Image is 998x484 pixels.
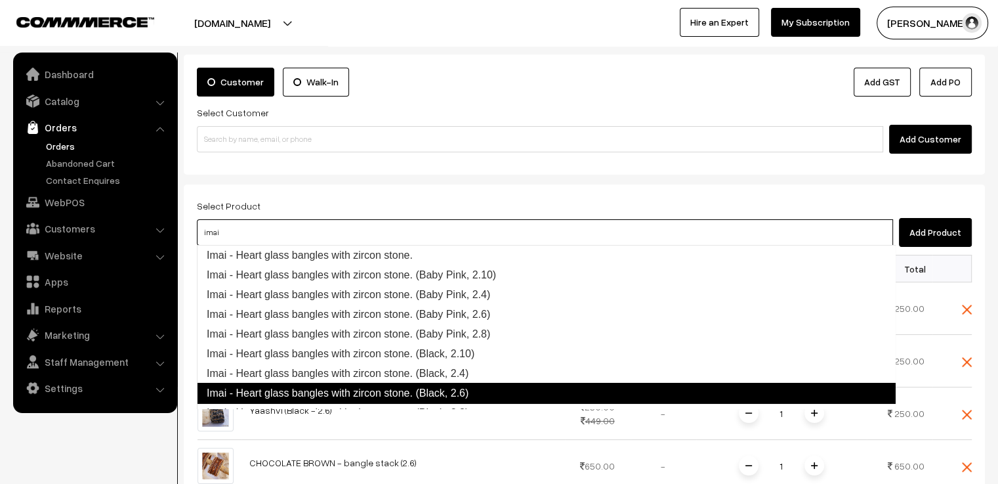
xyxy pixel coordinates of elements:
a: Imai - Heart glass bangles with zircon stone. (Baby Pink, 2.4) [198,285,895,305]
img: plusI [811,410,818,416]
td: 250.00 [565,387,631,440]
a: COMMMERCE [16,13,131,29]
a: Orders [16,116,173,139]
a: Marketing [16,323,173,347]
a: WebPOS [16,190,173,214]
img: close [962,410,972,420]
a: Reports [16,297,173,320]
a: Hire an Expert [680,8,759,37]
img: minus [745,410,752,416]
a: Add GST [854,68,911,97]
a: Imai - Heart glass bangles with zircon stone. (Black, 2.6) [197,383,896,404]
img: close [962,357,972,367]
a: Apps [16,270,173,294]
a: Customers [16,217,173,240]
a: Imai - Heart glass bangles with zircon stone. (Baby Pink, 2.8) [198,324,895,344]
a: Imai - Heart glass bangles with zircon stone. (Black, 2.8) [198,403,895,423]
a: Catalog [16,89,173,113]
a: Website [16,244,173,267]
a: My Subscription [771,8,860,37]
button: Add Customer [889,125,972,154]
strike: 449.00 [581,415,615,426]
span: - [661,460,665,472]
label: Walk-In [283,68,349,97]
span: 250.00 [894,303,925,314]
input: Search by name, email, or phone [197,126,883,152]
img: brown 2.jpg [198,448,234,484]
img: close [962,305,972,315]
img: minus [745,462,752,469]
span: 250.00 [894,355,925,366]
a: Imai - Heart glass bangles with zircon stone. (Black, 2.4) [198,364,895,384]
a: Imai - Heart glass bangles with zircon stone. (Baby Pink, 2.10) [198,265,895,285]
a: Imai - Heart glass bangles with zircon stone. (Baby Pink, 2.6) [198,305,895,324]
img: close [962,462,972,472]
label: Select Customer [197,106,269,120]
img: COMMMERCE [16,17,154,27]
a: Contact Enquires [43,173,173,187]
a: Dashboard [16,62,173,86]
th: Total [867,255,932,282]
img: plusI [811,462,818,469]
a: CHOCOLATE BROWN - bangle stack (2.6) [249,457,417,468]
a: Abandoned Cart [43,156,173,170]
a: Imai - Heart glass bangles with zircon stone. [198,246,895,265]
a: Staff Management [16,350,173,374]
button: [PERSON_NAME] C [877,7,988,39]
img: black.jpg [198,395,234,431]
button: [DOMAIN_NAME] [148,7,316,39]
label: Select Product [197,199,260,213]
a: Settings [16,376,173,400]
a: Yaashvi (Black - 2.6) [249,405,332,416]
a: Imai - Heart glass bangles with zircon stone. (Black, 2.10) [198,344,895,364]
span: - [661,408,665,419]
button: Add PO [919,68,972,97]
input: Type and Search [197,219,893,246]
label: Customer [197,68,274,97]
img: user [962,13,982,33]
button: Add Product [899,218,972,247]
span: 250.00 [894,408,925,419]
span: 650.00 [894,460,925,472]
a: Orders [43,139,173,153]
